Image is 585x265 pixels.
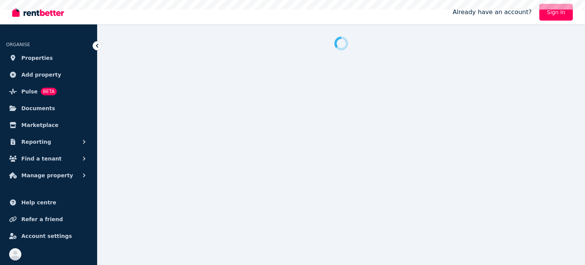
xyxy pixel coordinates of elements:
[6,134,91,149] button: Reporting
[6,117,91,133] a: Marketplace
[21,215,63,224] span: Refer a friend
[21,231,72,241] span: Account settings
[21,53,53,63] span: Properties
[21,120,58,130] span: Marketplace
[6,84,91,99] a: PulseBETA
[21,154,62,163] span: Find a tenant
[6,42,30,47] span: ORGANISE
[6,195,91,210] a: Help centre
[6,212,91,227] a: Refer a friend
[452,8,532,17] span: Already have an account?
[539,4,573,21] a: Sign In
[21,137,51,146] span: Reporting
[6,50,91,66] a: Properties
[6,67,91,82] a: Add property
[6,168,91,183] button: Manage property
[21,87,38,96] span: Pulse
[41,88,57,95] span: BETA
[6,228,91,244] a: Account settings
[21,198,56,207] span: Help centre
[21,70,61,79] span: Add property
[12,6,64,18] img: RentBetter
[6,151,91,166] button: Find a tenant
[6,101,91,116] a: Documents
[21,104,55,113] span: Documents
[21,171,73,180] span: Manage property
